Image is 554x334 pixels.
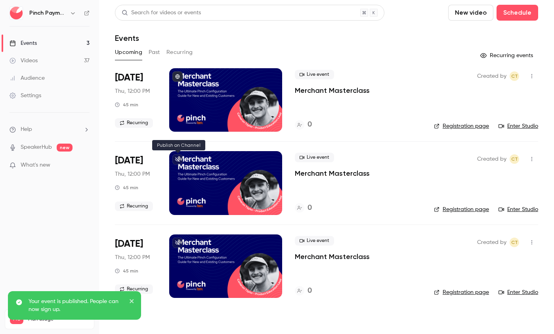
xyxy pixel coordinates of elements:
[308,119,312,130] h4: 0
[499,288,538,296] a: Enter Studio
[10,92,41,100] div: Settings
[115,33,139,43] h1: Events
[295,119,312,130] a: 0
[21,143,52,152] a: SpeakerHub
[510,71,519,81] span: Cameron Taylor
[511,71,518,81] span: CT
[57,144,73,152] span: new
[434,205,489,213] a: Registration page
[511,154,518,164] span: CT
[510,154,519,164] span: Cameron Taylor
[115,87,150,95] span: Thu, 12:00 PM
[295,236,334,246] span: Live event
[115,202,153,211] span: Recurring
[129,298,135,307] button: close
[499,122,538,130] a: Enter Studio
[434,122,489,130] a: Registration page
[10,39,37,47] div: Events
[308,286,312,296] h4: 0
[149,46,160,59] button: Past
[115,184,138,191] div: 45 min
[21,161,50,169] span: What's new
[115,151,157,215] div: Sep 4 Thu, 12:00 PM (Australia/Brisbane)
[510,238,519,247] span: Cameron Taylor
[115,118,153,128] span: Recurring
[115,238,143,250] span: [DATE]
[10,57,38,65] div: Videos
[29,9,67,17] h6: Pinch Payments
[295,70,334,79] span: Live event
[115,268,138,274] div: 45 min
[10,74,45,82] div: Audience
[115,234,157,298] div: Sep 18 Thu, 12:00 PM (Australia/Brisbane)
[295,252,370,261] a: Merchant Masterclass
[115,284,153,294] span: Recurring
[295,169,370,178] a: Merchant Masterclass
[115,154,143,167] span: [DATE]
[10,7,23,19] img: Pinch Payments
[115,46,142,59] button: Upcoming
[80,162,90,169] iframe: Noticeable Trigger
[477,49,538,62] button: Recurring events
[499,205,538,213] a: Enter Studio
[29,298,124,313] p: Your event is published. People can now sign up.
[477,238,506,247] span: Created by
[434,288,489,296] a: Registration page
[21,125,32,134] span: Help
[115,253,150,261] span: Thu, 12:00 PM
[295,203,312,213] a: 0
[122,9,201,17] div: Search for videos or events
[497,5,538,21] button: Schedule
[448,5,493,21] button: New video
[511,238,518,247] span: CT
[115,71,143,84] span: [DATE]
[115,68,157,132] div: Aug 21 Thu, 12:00 PM (Australia/Brisbane)
[295,286,312,296] a: 0
[295,86,370,95] a: Merchant Masterclass
[115,102,138,108] div: 45 min
[115,170,150,178] span: Thu, 12:00 PM
[308,203,312,213] h4: 0
[477,154,506,164] span: Created by
[166,46,193,59] button: Recurring
[295,153,334,162] span: Live event
[10,125,90,134] li: help-dropdown-opener
[477,71,506,81] span: Created by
